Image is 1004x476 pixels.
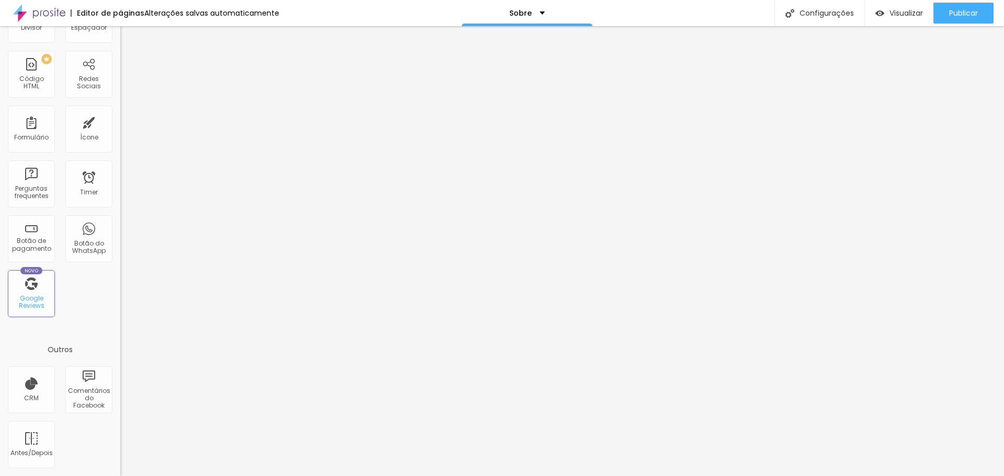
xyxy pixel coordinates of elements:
div: Perguntas frequentes [10,185,52,200]
div: Editor de páginas [71,9,144,17]
div: Google Reviews [10,295,52,310]
div: Redes Sociais [68,75,109,90]
div: Código HTML [10,75,52,90]
div: Divisor [21,24,42,31]
button: Visualizar [865,3,933,24]
img: Icone [785,9,794,18]
p: Sobre [509,9,532,17]
div: Novo [20,267,43,274]
span: Visualizar [889,9,923,17]
button: Publicar [933,3,994,24]
img: view-1.svg [875,9,884,18]
div: CRM [24,394,39,402]
div: Formulário [14,134,49,141]
div: Botão de pagamento [10,237,52,252]
div: Antes/Depois [10,449,52,457]
div: Comentários do Facebook [68,387,109,410]
span: Publicar [949,9,978,17]
div: Botão do WhatsApp [68,240,109,255]
div: Timer [80,189,98,196]
div: Espaçador [71,24,107,31]
div: Alterações salvas automaticamente [144,9,279,17]
iframe: Editor [120,26,1004,476]
div: Ícone [80,134,98,141]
